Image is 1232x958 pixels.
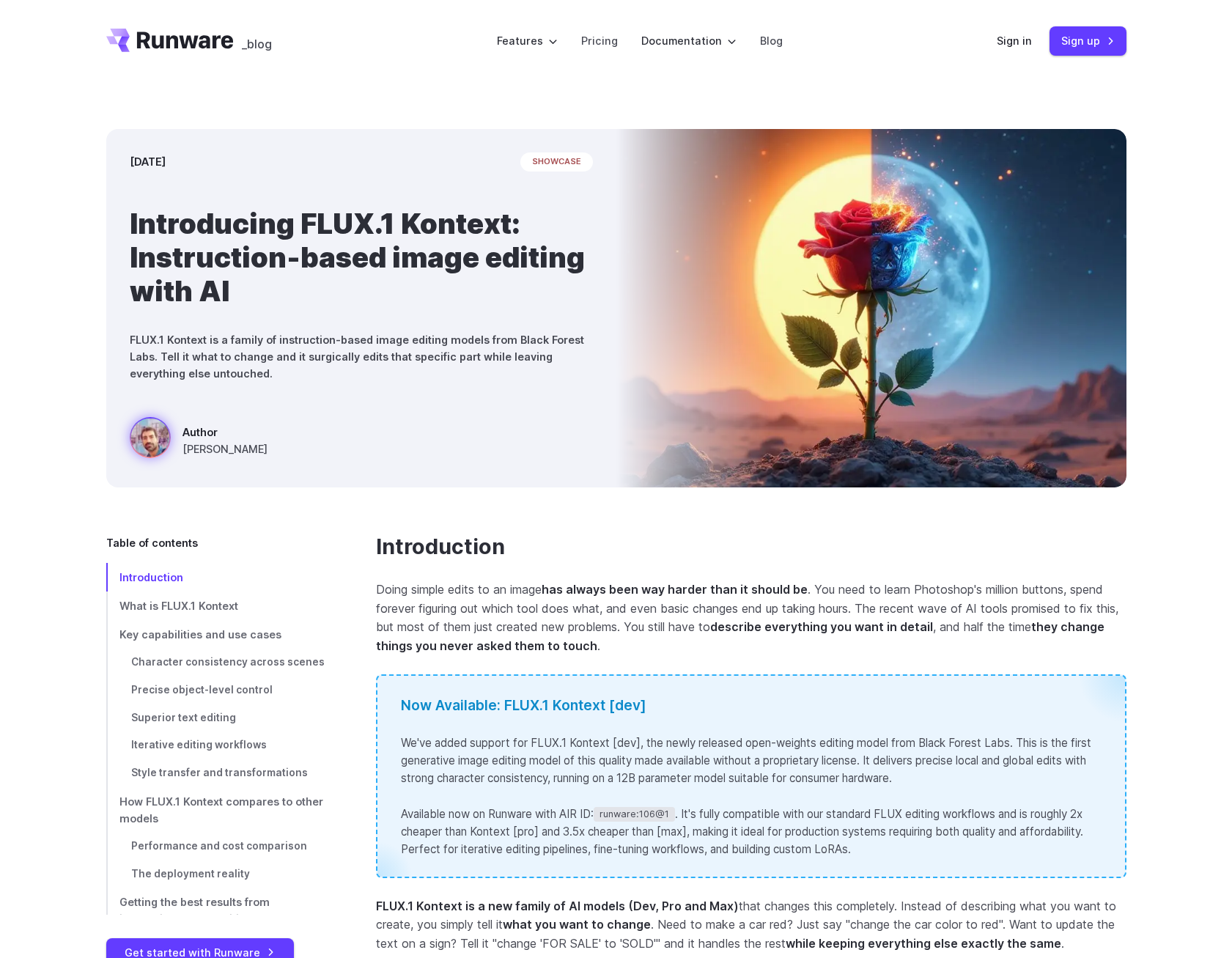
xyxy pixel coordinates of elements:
span: _blog [242,38,272,50]
a: Superior text editing [106,704,329,732]
img: Surreal rose in a desert landscape, split between day and night with the sun and moon aligned beh... [616,129,1126,487]
span: The deployment reality [131,868,250,880]
label: Features [497,32,558,49]
a: Precise object-level control [106,677,329,704]
a: Style transfer and transformations [106,759,329,787]
div: Now Available: FLUX.1 Kontext [dev] [401,694,1102,717]
code: runware:106@1 [594,807,675,822]
span: What is FLUX.1 Kontext [119,600,238,612]
time: [DATE] [130,153,166,170]
label: Documentation [641,32,737,49]
a: Key capabilities and use cases [106,620,329,649]
strong: describe everything you want in detail [710,619,933,634]
a: Iterative editing workflows [106,732,329,759]
h1: Introducing FLUX.1 Kontext: Instruction-based image editing with AI [130,207,593,308]
span: Table of contents [106,534,198,551]
a: Sign in [997,32,1032,49]
a: Pricing [581,32,618,49]
a: Character consistency across scenes [106,649,329,677]
a: Go to / [106,29,234,52]
p: Doing simple edits to an image . You need to learn Photoshop's million buttons, spend forever fig... [376,581,1126,655]
strong: what you want to change [503,917,651,932]
span: How FLUX.1 Kontext compares to other models [119,795,323,825]
a: Blog [760,32,783,49]
a: The deployment reality [106,861,329,888]
strong: has always been way harder than it should be [542,582,808,597]
span: Precise object-level control [131,684,273,696]
a: Surreal rose in a desert landscape, split between day and night with the sun and moon aligned beh... [130,417,268,464]
a: Introduction [106,563,329,592]
a: _blog [242,29,272,52]
span: showcase [520,152,593,172]
p: Available now on Runware with AIR ID: . It's fully compatible with our standard FLUX editing work... [401,806,1102,859]
a: How FLUX.1 Kontext compares to other models [106,787,329,833]
span: [PERSON_NAME] [182,441,268,457]
p: that changes this completely. Instead of describing what you want to create, you simply tell it .... [376,897,1126,954]
p: We've added support for FLUX.1 Kontext [dev], the newly released open-weights editing model from ... [401,734,1102,788]
span: Introduction [119,571,183,583]
span: Style transfer and transformations [131,767,308,778]
span: Performance and cost comparison [131,840,307,852]
a: Getting the best results from instruction-based editing [106,888,329,933]
a: Performance and cost comparison [106,833,329,861]
a: Introduction [376,534,505,560]
p: FLUX.1 Kontext is a family of instruction-based image editing models from Black Forest Labs. Tell... [130,331,593,382]
span: Key capabilities and use cases [119,628,281,641]
span: Author [182,424,268,441]
span: Iterative editing workflows [131,739,267,751]
a: Sign up [1050,26,1126,55]
span: Superior text editing [131,712,236,723]
span: Character consistency across scenes [131,656,325,668]
a: What is FLUX.1 Kontext [106,592,329,620]
span: Getting the best results from instruction-based editing [119,896,270,925]
strong: while keeping everything else exactly the same [786,936,1061,951]
strong: FLUX.1 Kontext is a new family of AI models (Dev, Pro and Max) [376,899,739,913]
